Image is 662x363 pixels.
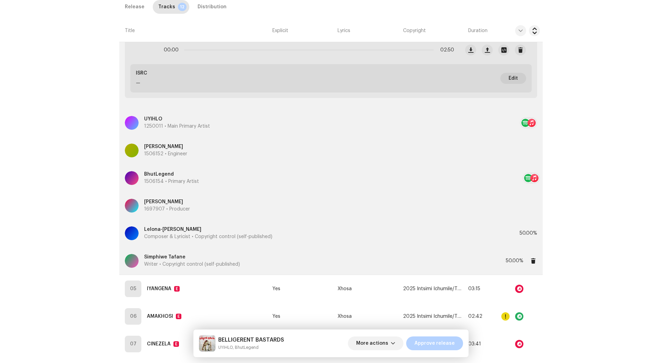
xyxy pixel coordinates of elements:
[403,27,426,34] span: Copyright
[468,314,482,319] span: 02:42
[144,198,190,206] p: [PERSON_NAME]
[136,80,147,87] p: —
[144,178,199,185] p: 1506154 • Primary Artist
[403,286,463,292] span: 2025 Intsimi Ichumile/TPR Records
[144,143,187,150] p: [PERSON_NAME]
[147,282,171,296] strong: IYANGENA
[136,70,147,77] p: ISRC
[125,27,135,34] span: Title
[144,206,190,213] p: 1697907 • Producer
[144,254,240,261] p: Simphiwe Tafane
[468,342,481,346] span: 03:41
[144,150,187,158] p: 1506152 • Engineer
[414,336,455,350] span: Approve release
[437,43,454,57] span: 02:50
[125,308,141,325] div: 06
[500,73,526,84] button: Edit
[125,281,141,297] div: 05
[144,261,240,268] p: Writer • Copyright control (self-published)
[176,314,181,319] div: E
[144,123,210,130] p: 1250011 • Main Primary Artist
[218,336,284,344] h5: BELLIGERENT BASTARDS
[348,336,403,350] button: More actions
[199,335,215,352] img: 01d6c570-c5c6-48a7-9efc-aef179c77ff8
[272,314,280,319] span: Yes
[403,314,463,319] span: 2025 Intsimi Ichumile/TPR Records
[174,286,180,292] div: E
[506,254,523,268] div: 50.00%
[509,71,518,85] span: Edit
[356,336,388,350] span: More actions
[272,286,280,292] span: Yes
[218,344,284,351] small: BELLIGERENT BASTARDS
[147,310,173,323] strong: AMAKHOSI
[468,27,488,34] span: Duration
[468,286,480,291] span: 03:15
[164,43,181,57] span: 00:00
[272,27,288,34] span: Explicit
[144,171,199,178] p: BhutLegend
[144,116,210,123] p: UYIHLO
[125,336,141,352] div: 07
[173,341,179,347] div: E
[338,286,352,292] span: Xhosa
[406,336,463,350] button: Approve release
[338,27,350,34] span: Lyrics
[520,226,537,240] div: 50.00%
[147,337,171,351] strong: CINEZELA
[144,233,272,241] p: Composer & Lyricist • Copyright control (self-published)
[144,226,272,233] p: Lelona-[PERSON_NAME]
[338,314,352,319] span: Xhosa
